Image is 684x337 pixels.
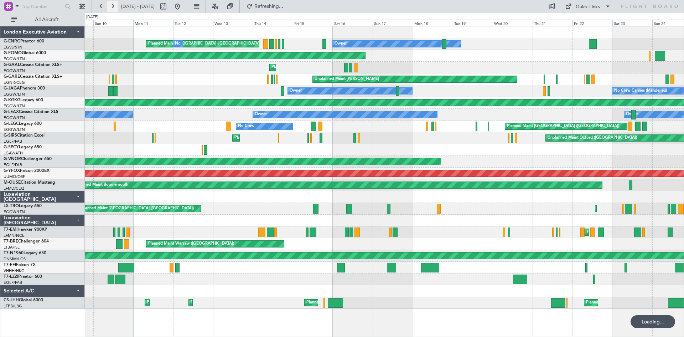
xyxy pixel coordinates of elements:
span: G-YFOX [4,169,20,173]
div: Owner [626,109,638,120]
div: Fri 15 [293,20,333,26]
span: All Aircraft [19,17,75,22]
div: Thu 21 [533,20,572,26]
a: EGLF/FAB [4,139,22,144]
div: Mon 18 [413,20,453,26]
div: Planned Maint [GEOGRAPHIC_DATA] ([GEOGRAPHIC_DATA]) [147,297,259,308]
a: LX-TROLegacy 650 [4,204,42,208]
a: G-GAALCessna Citation XLS+ [4,63,62,67]
a: G-LEAXCessna Citation XLS [4,110,58,114]
div: Tue 12 [173,20,213,26]
a: G-KGKGLegacy 600 [4,98,43,102]
a: EGGW/LTN [4,68,25,73]
a: G-YFOXFalcon 2000EX [4,169,50,173]
a: EGGW/LTN [4,127,25,132]
span: G-GARE [4,75,20,79]
span: T7-N1960 [4,251,24,255]
div: Planned Maint [GEOGRAPHIC_DATA] ([GEOGRAPHIC_DATA]) [306,297,419,308]
a: LFMN/NCE [4,233,25,238]
a: G-LEGCLegacy 600 [4,122,42,126]
a: T7-FFIFalcon 7X [4,263,36,267]
a: G-VNORChallenger 650 [4,157,52,161]
a: T7-EMIHawker 900XP [4,228,47,232]
a: LFMD/CEQ [4,186,24,191]
div: No Crew [238,121,254,132]
span: CS-JHH [4,298,19,302]
span: M-OUSE [4,180,21,185]
div: Owner [335,39,347,49]
span: T7-EMI [4,228,17,232]
span: T7-BRE [4,239,18,244]
span: G-VNOR [4,157,21,161]
a: T7-N1960Legacy 650 [4,251,46,255]
a: EGGW/LTN [4,115,25,121]
div: [DATE] [86,14,98,20]
div: Sun 17 [373,20,413,26]
div: Tue 19 [453,20,493,26]
a: G-JAGAPhenom 300 [4,86,45,91]
div: No Crew Cannes (Mandelieu) [614,86,667,96]
a: EGGW/LTN [4,209,25,215]
div: Unplanned Maint [PERSON_NAME] [315,74,379,85]
div: Thu 14 [253,20,293,26]
div: Planned Maint [PERSON_NAME] [587,227,646,238]
a: EGLF/FAB [4,162,22,168]
div: Mon 11 [133,20,173,26]
span: G-SIRS [4,133,17,138]
a: EGGW/LTN [4,103,25,109]
a: G-SPCYLegacy 650 [4,145,42,149]
span: T7-FFI [4,263,16,267]
div: Planned Maint [271,62,297,73]
a: T7-BREChallenger 604 [4,239,49,244]
div: Planned Maint [GEOGRAPHIC_DATA] ([GEOGRAPHIC_DATA]) [234,133,347,143]
button: All Aircraft [8,14,77,25]
div: Sun 10 [93,20,133,26]
div: Wed 13 [213,20,253,26]
span: G-SPCY [4,145,19,149]
div: Owner [290,86,302,96]
span: G-FOMO [4,51,22,55]
div: Fri 22 [572,20,612,26]
span: LX-TRO [4,204,19,208]
a: EGSS/STN [4,45,22,50]
a: LTBA/ISL [4,245,20,250]
div: Quick Links [576,4,600,11]
div: Planned Maint [GEOGRAPHIC_DATA] ([GEOGRAPHIC_DATA]) [191,297,303,308]
a: EGNR/CEG [4,80,25,85]
span: G-ENRG [4,39,20,44]
a: G-FOMOGlobal 6000 [4,51,46,55]
span: [DATE] - [DATE] [121,3,155,10]
span: T7-LZZI [4,275,18,279]
div: Planned Maint [GEOGRAPHIC_DATA] ([GEOGRAPHIC_DATA]) [507,121,619,132]
span: G-JAGA [4,86,20,91]
a: G-SIRSCitation Excel [4,133,45,138]
a: EGLF/FAB [4,280,22,285]
button: Quick Links [561,1,614,12]
div: Loading... [631,315,675,328]
div: Sat 16 [333,20,373,26]
div: Planned Maint [GEOGRAPHIC_DATA] ([GEOGRAPHIC_DATA]) [148,39,260,49]
button: Refreshing... [243,1,286,12]
span: G-LEAX [4,110,19,114]
a: UUMO/OSF [4,174,25,179]
a: EGGW/LTN [4,92,25,97]
input: Trip Number [22,1,63,12]
a: LGAV/ATH [4,150,23,156]
span: G-LEGC [4,122,19,126]
div: Unplanned Maint Oxford ([GEOGRAPHIC_DATA]) [548,133,637,143]
a: G-GARECessna Citation XLS+ [4,75,62,79]
span: G-KGKG [4,98,20,102]
div: Owner [255,109,267,120]
a: EGGW/LTN [4,56,25,62]
a: T7-LZZIPraetor 600 [4,275,42,279]
a: M-OUSECitation Mustang [4,180,55,185]
div: Unplanned Maint [GEOGRAPHIC_DATA] ([GEOGRAPHIC_DATA]) [77,203,194,214]
span: G-GAAL [4,63,20,67]
a: DNMM/LOS [4,256,26,262]
span: Refreshing... [254,4,284,9]
div: Wed 20 [493,20,533,26]
a: VHHH/HKG [4,268,25,274]
a: CS-JHHGlobal 6000 [4,298,43,302]
div: Sat 23 [612,20,652,26]
a: G-ENRGPraetor 600 [4,39,44,44]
